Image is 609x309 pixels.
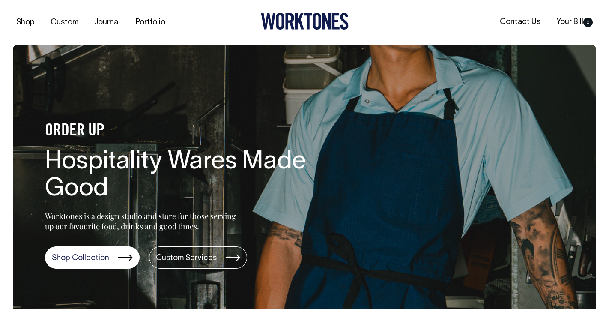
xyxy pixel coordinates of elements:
[47,15,82,30] a: Custom
[91,15,123,30] a: Journal
[132,15,169,30] a: Portfolio
[496,15,544,29] a: Contact Us
[13,15,38,30] a: Shop
[45,149,319,204] h1: Hospitality Wares Made Good
[583,18,593,27] span: 0
[45,246,140,269] a: Shop Collection
[149,246,247,269] a: Custom Services
[45,211,240,231] p: Worktones is a design studio and store for those serving up our favourite food, drinks and good t...
[553,15,596,29] a: Your Bill0
[45,122,319,140] h4: ORDER UP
